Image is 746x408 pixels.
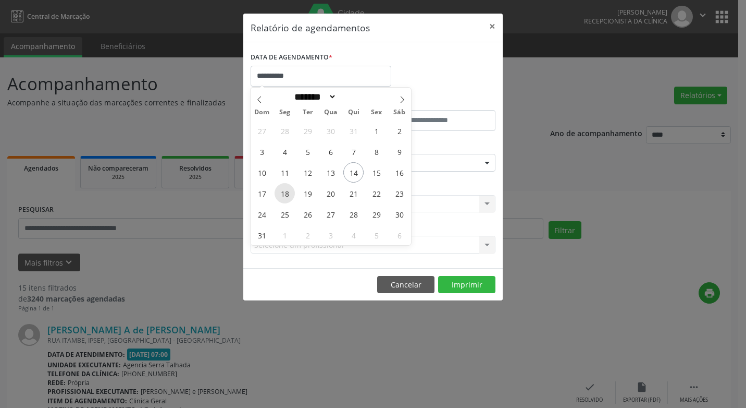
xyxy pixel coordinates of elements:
span: Agosto 21, 2025 [343,183,364,203]
span: Agosto 23, 2025 [389,183,409,203]
span: Qua [319,109,342,116]
span: Agosto 13, 2025 [320,162,341,183]
button: Imprimir [438,276,495,294]
span: Agosto 25, 2025 [275,204,295,224]
span: Agosto 2, 2025 [389,121,409,141]
span: Setembro 3, 2025 [320,225,341,245]
h5: Relatório de agendamentos [251,21,370,34]
span: Agosto 11, 2025 [275,162,295,183]
span: Agosto 30, 2025 [389,204,409,224]
button: Close [482,14,503,39]
span: Agosto 22, 2025 [366,183,387,203]
span: Setembro 6, 2025 [389,225,409,245]
span: Agosto 10, 2025 [252,162,272,183]
span: Sex [365,109,388,116]
span: Agosto 1, 2025 [366,121,387,141]
span: Setembro 4, 2025 [343,225,364,245]
span: Agosto 7, 2025 [343,141,364,162]
span: Agosto 20, 2025 [320,183,341,203]
span: Agosto 8, 2025 [366,141,387,162]
span: Agosto 17, 2025 [252,183,272,203]
span: Setembro 1, 2025 [275,225,295,245]
span: Ter [296,109,319,116]
label: DATA DE AGENDAMENTO [251,50,332,66]
span: Julho 27, 2025 [252,121,272,141]
span: Agosto 26, 2025 [297,204,318,224]
select: Month [291,91,337,102]
span: Julho 30, 2025 [320,121,341,141]
span: Julho 29, 2025 [297,121,318,141]
span: Agosto 24, 2025 [252,204,272,224]
span: Agosto 9, 2025 [389,141,409,162]
span: Agosto 29, 2025 [366,204,387,224]
span: Setembro 2, 2025 [297,225,318,245]
span: Agosto 5, 2025 [297,141,318,162]
span: Agosto 12, 2025 [297,162,318,183]
span: Qui [342,109,365,116]
input: Year [337,91,371,102]
span: Agosto 14, 2025 [343,162,364,183]
span: Agosto 27, 2025 [320,204,341,224]
label: ATÉ [376,94,495,110]
span: Agosto 6, 2025 [320,141,341,162]
span: Julho 28, 2025 [275,121,295,141]
span: Dom [251,109,273,116]
span: Sáb [388,109,411,116]
span: Julho 31, 2025 [343,121,364,141]
span: Agosto 15, 2025 [366,162,387,183]
button: Cancelar [377,276,434,294]
span: Seg [273,109,296,116]
span: Agosto 3, 2025 [252,141,272,162]
span: Agosto 18, 2025 [275,183,295,203]
span: Setembro 5, 2025 [366,225,387,245]
span: Agosto 16, 2025 [389,162,409,183]
span: Agosto 19, 2025 [297,183,318,203]
span: Agosto 31, 2025 [252,225,272,245]
span: Agosto 28, 2025 [343,204,364,224]
span: Agosto 4, 2025 [275,141,295,162]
